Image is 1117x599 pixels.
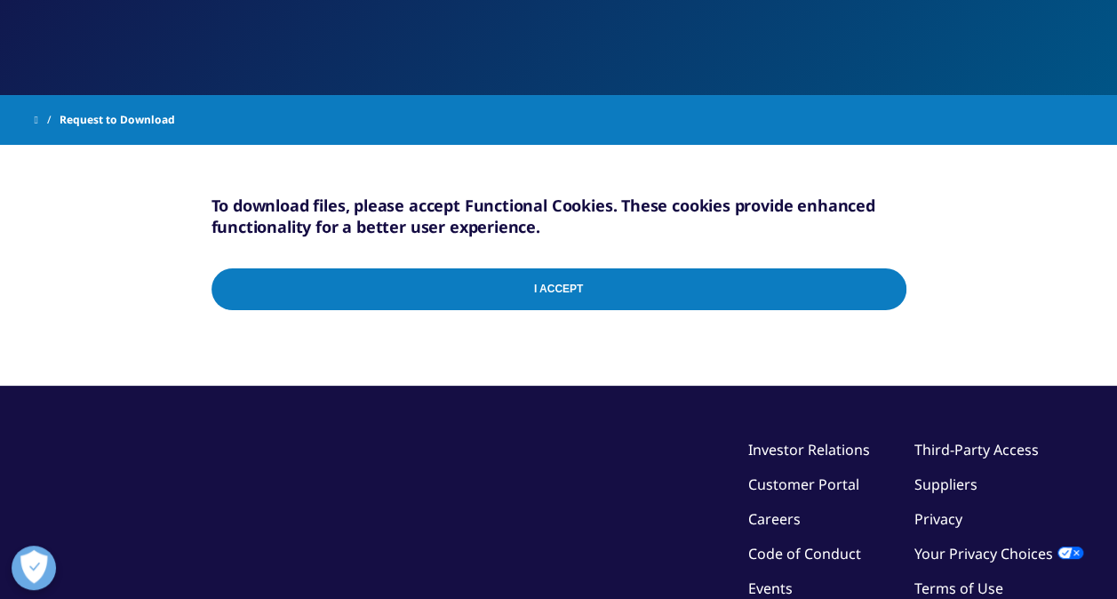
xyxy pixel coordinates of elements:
[748,440,870,459] a: Investor Relations
[748,475,859,494] a: Customer Portal
[748,509,801,529] a: Careers
[914,440,1039,459] a: Third-Party Access
[914,579,1003,598] a: Terms of Use
[12,546,56,590] button: Open Preferences
[748,544,861,563] a: Code of Conduct
[748,579,793,598] a: Events
[211,195,906,237] h5: To download files, please accept Functional Cookies. These cookies provide enhanced functionality...
[914,475,977,494] a: Suppliers
[914,509,962,529] a: Privacy
[60,104,175,136] span: Request to Download
[914,544,1083,563] a: Your Privacy Choices
[211,268,906,310] input: I Accept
